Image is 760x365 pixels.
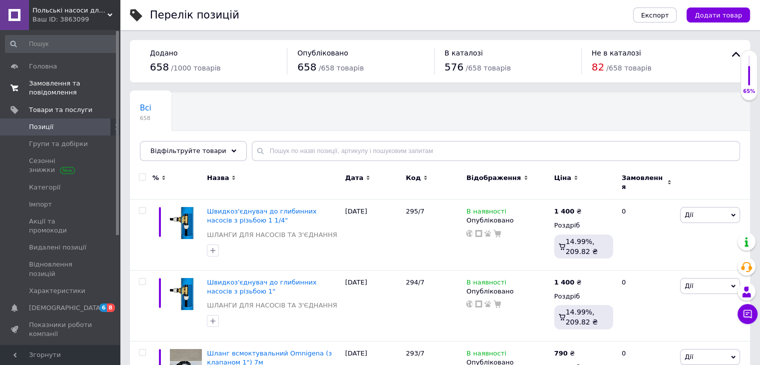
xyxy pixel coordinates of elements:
[32,15,120,24] div: Ваш ID: 3863099
[29,79,92,97] span: Замовлення та повідомлення
[554,207,582,216] div: ₴
[99,303,107,312] span: 6
[554,349,575,358] div: ₴
[207,230,337,239] a: ШЛАНГИ ДЛЯ НАСОСІВ ТА З'ЄДНАННЯ
[606,64,651,72] span: / 658 товарів
[466,173,521,182] span: Відображення
[406,207,424,215] span: 295/7
[32,6,107,15] span: Польські насоси для води Omnigena
[297,61,316,73] span: 658
[466,349,506,360] span: В наявності
[741,88,757,95] div: 65%
[207,301,337,310] a: ШЛАНГИ ДЛЯ НАСОСІВ ТА З'ЄДНАННЯ
[685,211,693,218] span: Дії
[29,156,92,174] span: Сезонні знижки
[170,207,202,239] img: Быстросоединитель к глубинным насосам с резьбой 1 1/4"
[622,173,665,191] span: Замовлення
[29,243,86,252] span: Видалені позиції
[687,7,750,22] button: Додати товар
[616,270,678,341] div: 0
[29,217,92,235] span: Акції та промокоди
[592,49,641,57] span: Не в каталозі
[406,349,424,357] span: 293/7
[466,64,511,72] span: / 658 товарів
[171,64,220,72] span: / 1000 товарів
[445,49,483,57] span: В каталозі
[554,207,575,215] b: 1 400
[297,49,348,57] span: Опубліковано
[207,207,316,224] a: Швидкоз'єднувач до глибинних насосів з різьбою 1 1/4"
[592,61,604,73] span: 82
[685,282,693,289] span: Дії
[554,278,575,286] b: 1 400
[566,308,598,326] span: 14.99%, 209.82 ₴
[554,278,582,287] div: ₴
[107,303,115,312] span: 8
[29,62,57,71] span: Головна
[170,278,202,310] img: Быстросоединитель к глубинным насосам с резьбой 1"
[466,287,549,296] div: Опубліковано
[343,270,403,341] div: [DATE]
[738,304,758,324] button: Чат з покупцем
[140,114,151,122] span: 658
[566,237,598,255] span: 14.99%, 209.82 ₴
[445,61,464,73] span: 576
[319,64,364,72] span: / 658 товарів
[466,278,506,289] span: В наявності
[466,216,549,225] div: Опубліковано
[641,11,669,19] span: Експорт
[29,122,53,131] span: Позиції
[29,105,92,114] span: Товари та послуги
[150,61,169,73] span: 658
[29,320,92,338] span: Показники роботи компанії
[29,139,88,148] span: Групи та добірки
[5,35,118,53] input: Пошук
[466,207,506,218] span: В наявності
[554,292,613,301] div: Роздріб
[345,173,364,182] span: Дата
[29,183,60,192] span: Категорії
[616,199,678,270] div: 0
[150,10,239,20] div: Перелік позицій
[150,49,177,57] span: Додано
[29,286,85,295] span: Характеристики
[29,303,103,312] span: [DEMOGRAPHIC_DATA]
[406,173,421,182] span: Код
[252,141,740,161] input: Пошук по назві позиції, артикулу і пошуковим запитам
[207,278,316,295] a: Швидкоз'єднувач до глибинних насосів з різьбою 1"
[207,173,229,182] span: Назва
[150,147,226,154] span: Відфільтруйте товари
[406,278,424,286] span: 294/7
[343,199,403,270] div: [DATE]
[554,221,613,230] div: Роздріб
[633,7,677,22] button: Експорт
[554,173,571,182] span: Ціна
[140,103,151,112] span: Всі
[695,11,742,19] span: Додати товар
[554,349,568,357] b: 790
[152,173,159,182] span: %
[29,200,52,209] span: Імпорт
[29,260,92,278] span: Відновлення позицій
[685,353,693,360] span: Дії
